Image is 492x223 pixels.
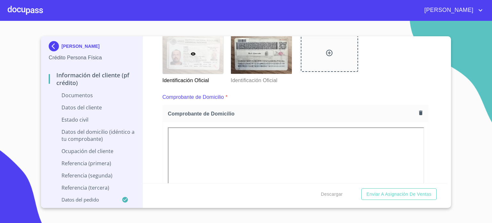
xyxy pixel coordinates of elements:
[321,190,343,198] span: Descargar
[49,71,135,87] p: Información del cliente (PF crédito)
[420,5,484,15] button: account of current user
[168,110,416,117] span: Comprobante de Domicilio
[49,172,135,179] p: Referencia (segunda)
[49,92,135,99] p: Documentos
[49,148,135,155] p: Ocupación del Cliente
[49,160,135,167] p: Referencia (primera)
[361,188,437,200] button: Enviar a Asignación de Ventas
[49,41,61,51] img: Docupass spot blue
[231,34,291,74] img: Identificación Oficial
[318,188,345,200] button: Descargar
[162,74,223,84] p: Identificación Oficial
[49,41,135,54] div: [PERSON_NAME]
[49,104,135,111] p: Datos del cliente
[420,5,477,15] span: [PERSON_NAME]
[49,128,135,142] p: Datos del domicilio (idéntico a tu comprobante)
[231,74,291,84] p: Identificación Oficial
[162,93,224,101] p: Comprobante de Domicilio
[49,116,135,123] p: Estado Civil
[49,196,122,203] p: Datos del pedido
[61,44,100,49] p: [PERSON_NAME]
[49,184,135,191] p: Referencia (tercera)
[366,190,431,198] span: Enviar a Asignación de Ventas
[49,54,135,62] p: Crédito Persona Física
